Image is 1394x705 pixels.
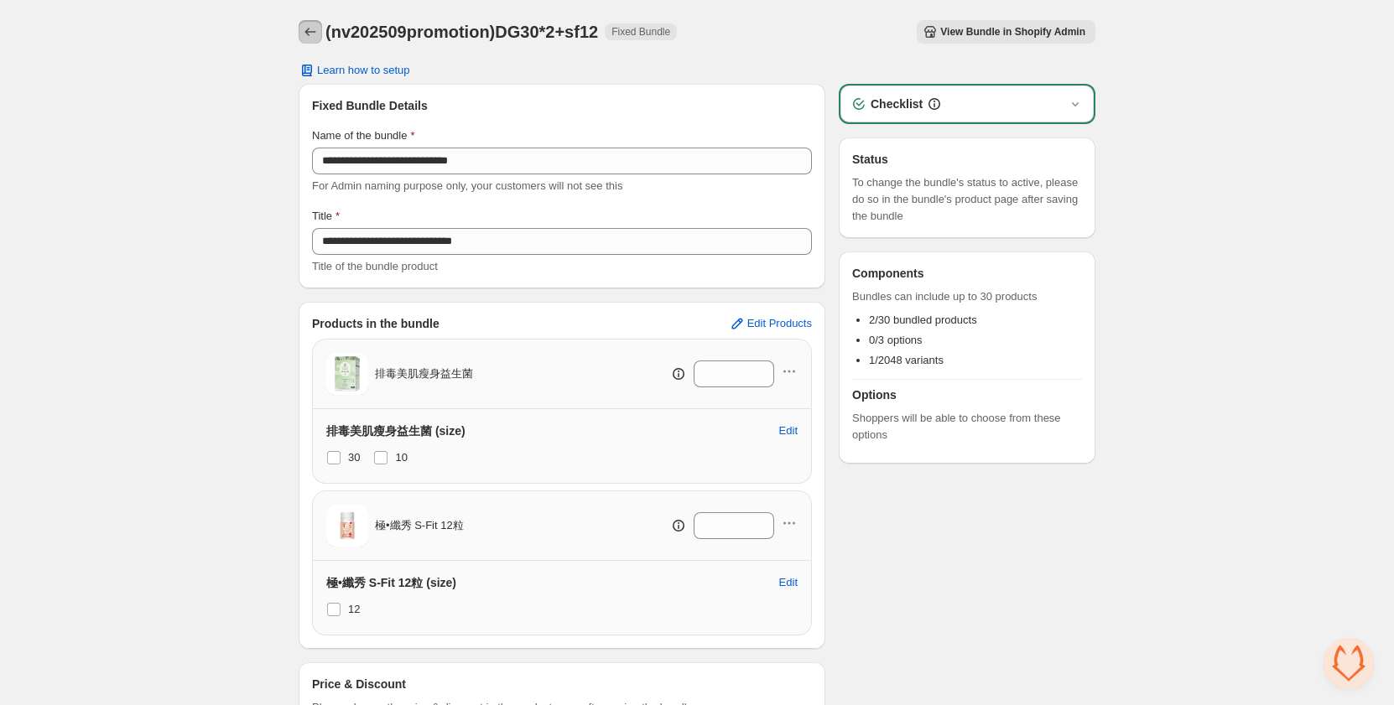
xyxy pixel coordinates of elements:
button: Learn how to setup [289,59,420,82]
h3: Price & Discount [312,676,406,692]
span: Title of the bundle product [312,260,438,272]
span: 30 [348,451,360,464]
div: 开放式聊天 [1324,638,1374,688]
button: Back [299,20,322,44]
span: Edit [779,424,798,438]
span: 10 [395,451,407,464]
button: Edit Products [719,310,822,337]
span: Shoppers will be able to choose from these options [852,410,1082,443]
span: Learn how to setup [317,64,410,77]
h3: Products in the bundle [312,315,440,332]
span: View Bundle in Shopify Admin [940,25,1085,39]
span: Bundles can include up to 30 products [852,288,1082,305]
img: 排毒美肌瘦身益生菌 [326,353,368,395]
label: Title [312,208,340,225]
span: 1/2048 variants [869,354,944,366]
span: For Admin naming purpose only, your customers will not see this [312,179,622,192]
h3: 排毒美肌瘦身益生菌 (size) [326,422,466,439]
h3: Options [852,386,1082,403]
h3: Fixed Bundle Details [312,97,812,114]
img: 極•纖秀 S-Fit 12粒 [326,505,368,547]
span: 排毒美肌瘦身益生菌 [375,365,473,382]
span: To change the bundle's status to active, please do so in the bundle's product page after saving t... [852,174,1082,225]
span: 極•纖秀 S-Fit 12粒 [375,517,464,534]
span: 0/3 options [869,334,923,346]
h3: Checklist [871,96,923,112]
h3: Status [852,151,1082,168]
span: Edit [779,576,798,589]
h1: (nv202509promotion)DG30*2+sf12 [325,22,598,42]
button: Edit [769,569,808,596]
button: View Bundle in Shopify Admin [917,20,1095,44]
span: Fixed Bundle [611,25,670,39]
span: 2/30 bundled products [869,314,977,326]
h3: 極•纖秀 S-Fit 12粒 (size) [326,574,456,591]
span: 12 [348,603,360,615]
span: Edit Products [747,317,812,330]
button: Edit [769,417,808,444]
label: Name of the bundle [312,127,415,144]
h3: Components [852,265,924,282]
